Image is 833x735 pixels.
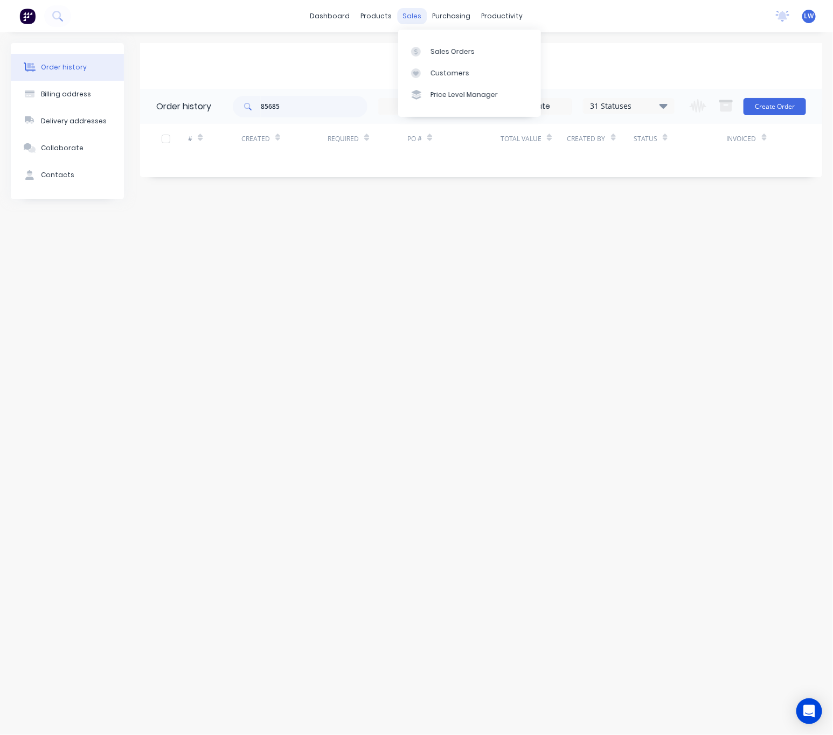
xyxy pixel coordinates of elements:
[476,8,529,24] div: productivity
[398,8,427,24] div: sales
[41,62,87,72] div: Order history
[431,47,475,57] div: Sales Orders
[501,124,567,153] div: Total Value
[241,134,270,144] div: Created
[727,124,780,153] div: Invoiced
[156,100,211,113] div: Order history
[41,89,91,99] div: Billing address
[11,81,124,108] button: Billing address
[11,135,124,162] button: Collaborate
[379,99,469,115] input: Order Date
[427,8,476,24] div: purchasing
[501,134,542,144] div: Total Value
[305,8,356,24] a: dashboard
[41,143,84,153] div: Collaborate
[727,134,756,144] div: Invoiced
[11,162,124,188] button: Contacts
[431,90,498,100] div: Price Level Manager
[744,98,806,115] button: Create Order
[19,8,36,24] img: Factory
[41,116,107,126] div: Delivery addresses
[398,62,541,84] a: Customers
[328,124,407,153] div: Required
[41,170,74,180] div: Contacts
[634,124,727,153] div: Status
[188,124,241,153] div: #
[356,8,398,24] div: products
[11,54,124,81] button: Order history
[11,108,124,135] button: Delivery addresses
[567,134,606,144] div: Created By
[398,40,541,62] a: Sales Orders
[328,134,359,144] div: Required
[567,124,634,153] div: Created By
[407,124,501,153] div: PO #
[431,68,469,78] div: Customers
[804,11,814,21] span: LW
[188,134,192,144] div: #
[796,698,822,724] div: Open Intercom Messenger
[261,96,367,117] input: Search...
[407,134,422,144] div: PO #
[584,100,674,112] div: 31 Statuses
[398,84,541,106] a: Price Level Manager
[241,124,328,153] div: Created
[634,134,657,144] div: Status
